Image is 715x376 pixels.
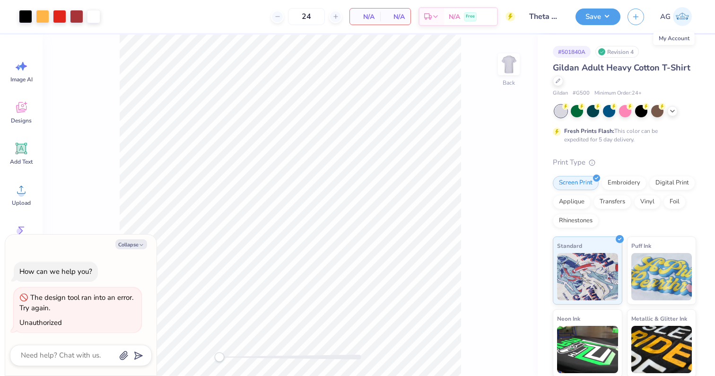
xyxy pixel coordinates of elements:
[10,76,33,83] span: Image AI
[594,89,642,97] span: Minimum Order: 24 +
[593,195,631,209] div: Transfers
[553,176,599,190] div: Screen Print
[673,7,692,26] img: Ana Gonzalez
[449,12,460,22] span: N/A
[634,195,661,209] div: Vinyl
[602,176,646,190] div: Embroidery
[553,62,690,73] span: Gildan Adult Heavy Cotton T-Shirt
[631,326,692,373] img: Metallic & Glitter Ink
[466,13,475,20] span: Free
[557,253,618,300] img: Standard
[631,241,651,251] span: Puff Ink
[557,314,580,324] span: Neon Ink
[660,11,671,22] span: AG
[499,55,518,74] img: Back
[564,127,614,135] strong: Fresh Prints Flash:
[553,89,568,97] span: Gildan
[288,8,325,25] input: – –
[553,157,696,168] div: Print Type
[215,352,224,362] div: Accessibility label
[19,318,62,327] div: Unauthorized
[11,117,32,124] span: Designs
[631,314,687,324] span: Metallic & Glitter Ink
[654,32,695,45] div: My Account
[553,195,591,209] div: Applique
[12,199,31,207] span: Upload
[663,195,686,209] div: Foil
[595,46,639,58] div: Revision 4
[573,89,590,97] span: # G500
[19,267,92,276] div: How can we help you?
[557,241,582,251] span: Standard
[656,7,696,26] a: AG
[564,127,680,144] div: This color can be expedited for 5 day delivery.
[649,176,695,190] div: Digital Print
[10,158,33,166] span: Add Text
[553,46,591,58] div: # 501840A
[115,239,147,249] button: Collapse
[356,12,375,22] span: N/A
[386,12,405,22] span: N/A
[553,214,599,228] div: Rhinestones
[503,79,515,87] div: Back
[522,7,568,26] input: Untitled Design
[631,253,692,300] img: Puff Ink
[575,9,620,25] button: Save
[557,326,618,373] img: Neon Ink
[19,293,133,313] div: The design tool ran into an error. Try again.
